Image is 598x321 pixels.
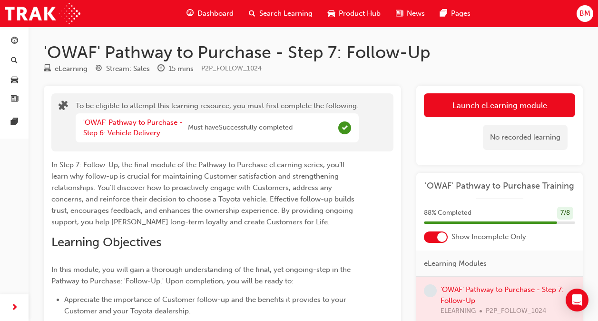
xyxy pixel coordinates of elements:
span: search-icon [249,8,255,20]
a: news-iconNews [388,4,432,23]
a: guage-iconDashboard [179,4,241,23]
span: learningRecordVerb_NONE-icon [424,284,437,297]
span: guage-icon [11,37,18,46]
div: Duration [157,63,194,75]
span: Learning resource code [201,64,262,72]
button: Launch eLearning module [424,93,575,117]
span: BM [579,8,590,19]
span: next-icon [11,302,18,314]
div: To be eligible to attempt this learning resource, you must first complete the following: [76,100,359,144]
span: pages-icon [440,8,447,20]
span: Show Incomplete Only [451,231,526,242]
a: car-iconProduct Hub [320,4,388,23]
span: eLearning Modules [424,258,487,269]
img: Trak [5,3,80,24]
span: search-icon [11,57,18,65]
div: Type [44,63,88,75]
span: Must have Successfully completed [188,122,293,133]
span: learningResourceType_ELEARNING-icon [44,65,51,73]
div: No recorded learning [483,125,568,150]
h1: 'OWAF' Pathway to Purchase - Step 7: Follow-Up [44,42,583,63]
div: eLearning [55,63,88,74]
span: Pages [451,8,471,19]
span: clock-icon [157,65,165,73]
span: Complete [338,121,351,134]
div: 7 / 8 [557,207,573,220]
div: Stream: Sales [106,63,150,74]
span: In Step 7: Follow-Up, the final module of the Pathway to Purchase eLearning series, you’ll learn ... [51,160,356,226]
span: News [407,8,425,19]
div: Stream [95,63,150,75]
span: news-icon [11,95,18,104]
a: pages-iconPages [432,4,478,23]
div: Open Intercom Messenger [566,289,588,311]
a: 'OWAF' Pathway to Purchase - Step 6: Vehicle Delivery [83,118,183,138]
span: puzzle-icon [59,101,68,112]
a: search-iconSearch Learning [241,4,320,23]
button: BM [577,5,593,22]
span: In this module, you will gain a thorough understanding of the final, yet ongoing-step in the Path... [51,265,353,285]
a: 'OWAF' Pathway to Purchase Training [424,181,575,191]
span: car-icon [328,8,335,20]
span: guage-icon [186,8,194,20]
span: Dashboard [197,8,234,19]
span: Learning Objectives [51,235,161,250]
div: 15 mins [168,63,194,74]
span: Product Hub [339,8,381,19]
span: pages-icon [11,118,18,127]
span: Search Learning [259,8,313,19]
span: car-icon [11,76,18,84]
span: 88 % Completed [424,208,471,219]
span: Appreciate the importance of Customer follow-up and the benefits it provides to your Customer and... [64,295,348,315]
span: target-icon [95,65,102,73]
span: news-icon [396,8,403,20]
